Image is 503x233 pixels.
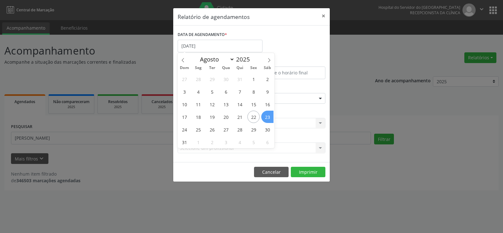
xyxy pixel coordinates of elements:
[206,136,218,148] span: Setembro 2, 2025
[247,73,260,85] span: Agosto 1, 2025
[234,85,246,98] span: Agosto 7, 2025
[254,167,289,178] button: Cancelar
[178,30,227,40] label: DATA DE AGENDAMENTO
[261,111,274,123] span: Agosto 23, 2025
[192,136,204,148] span: Setembro 1, 2025
[192,73,204,85] span: Julho 28, 2025
[220,136,232,148] span: Setembro 3, 2025
[197,55,235,64] select: Month
[291,167,325,178] button: Imprimir
[247,66,261,70] span: Sex
[219,66,233,70] span: Qua
[234,136,246,148] span: Setembro 4, 2025
[247,123,260,136] span: Agosto 29, 2025
[253,57,325,67] label: ATÉ
[247,85,260,98] span: Agosto 8, 2025
[206,85,218,98] span: Agosto 5, 2025
[192,85,204,98] span: Agosto 4, 2025
[247,111,260,123] span: Agosto 22, 2025
[220,123,232,136] span: Agosto 27, 2025
[220,111,232,123] span: Agosto 20, 2025
[253,67,325,79] input: Selecione o horário final
[178,73,191,85] span: Julho 27, 2025
[191,66,205,70] span: Seg
[261,123,274,136] span: Agosto 30, 2025
[220,98,232,110] span: Agosto 13, 2025
[206,123,218,136] span: Agosto 26, 2025
[206,111,218,123] span: Agosto 19, 2025
[192,123,204,136] span: Agosto 25, 2025
[220,73,232,85] span: Julho 30, 2025
[261,136,274,148] span: Setembro 6, 2025
[317,8,330,24] button: Close
[178,85,191,98] span: Agosto 3, 2025
[192,98,204,110] span: Agosto 11, 2025
[234,73,246,85] span: Julho 31, 2025
[178,40,263,52] input: Selecione uma data ou intervalo
[234,98,246,110] span: Agosto 14, 2025
[235,55,255,63] input: Year
[234,123,246,136] span: Agosto 28, 2025
[220,85,232,98] span: Agosto 6, 2025
[178,111,191,123] span: Agosto 17, 2025
[261,98,274,110] span: Agosto 16, 2025
[192,111,204,123] span: Agosto 18, 2025
[261,66,274,70] span: Sáb
[178,123,191,136] span: Agosto 24, 2025
[234,111,246,123] span: Agosto 21, 2025
[233,66,247,70] span: Qui
[206,73,218,85] span: Julho 29, 2025
[178,98,191,110] span: Agosto 10, 2025
[206,98,218,110] span: Agosto 12, 2025
[205,66,219,70] span: Ter
[178,66,191,70] span: Dom
[261,73,274,85] span: Agosto 2, 2025
[247,98,260,110] span: Agosto 15, 2025
[178,13,250,21] h5: Relatório de agendamentos
[178,136,191,148] span: Agosto 31, 2025
[261,85,274,98] span: Agosto 9, 2025
[247,136,260,148] span: Setembro 5, 2025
